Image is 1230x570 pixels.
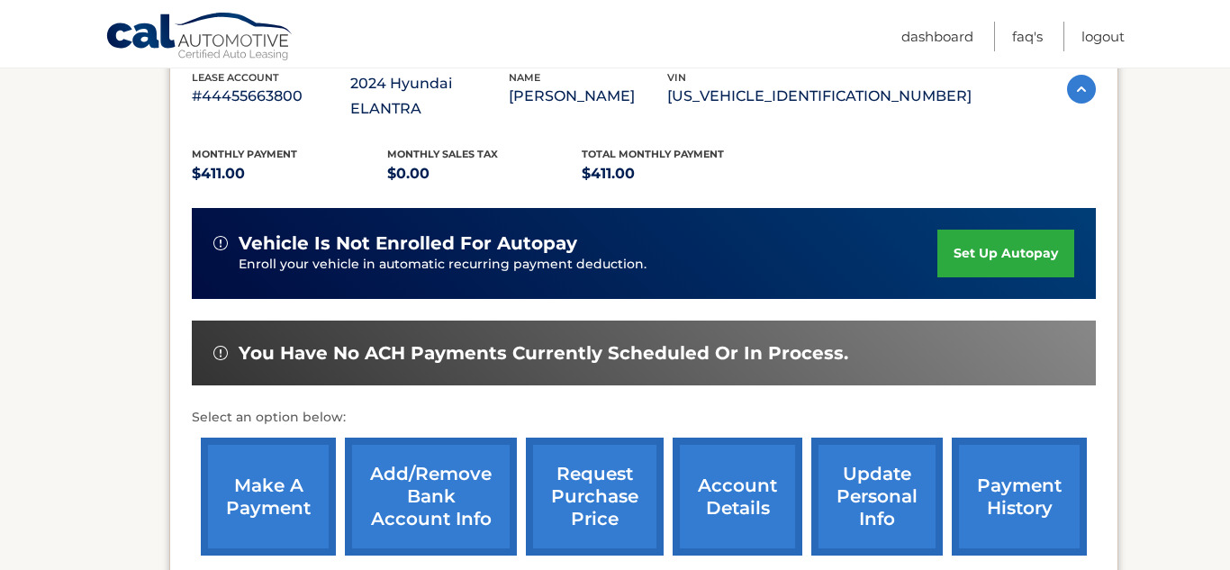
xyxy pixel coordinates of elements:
span: vin [667,71,686,84]
p: $411.00 [582,161,777,186]
img: accordion-active.svg [1067,75,1096,104]
a: set up autopay [937,230,1074,277]
a: Add/Remove bank account info [345,438,517,556]
span: You have no ACH payments currently scheduled or in process. [239,342,848,365]
a: request purchase price [526,438,664,556]
p: [US_VEHICLE_IDENTIFICATION_NUMBER] [667,84,972,109]
a: account details [673,438,802,556]
p: 2024 Hyundai ELANTRA [350,71,509,122]
p: Enroll your vehicle in automatic recurring payment deduction. [239,255,937,275]
p: $0.00 [387,161,583,186]
img: alert-white.svg [213,346,228,360]
span: Monthly Payment [192,148,297,160]
a: Logout [1081,22,1125,51]
p: #44455663800 [192,84,350,109]
span: vehicle is not enrolled for autopay [239,232,577,255]
p: $411.00 [192,161,387,186]
a: Dashboard [901,22,973,51]
a: Cal Automotive [105,12,294,64]
p: Select an option below: [192,407,1096,429]
span: name [509,71,540,84]
a: payment history [952,438,1087,556]
img: alert-white.svg [213,236,228,250]
p: [PERSON_NAME] [509,84,667,109]
span: Total Monthly Payment [582,148,724,160]
a: FAQ's [1012,22,1043,51]
span: lease account [192,71,279,84]
a: make a payment [201,438,336,556]
span: Monthly sales Tax [387,148,498,160]
a: update personal info [811,438,943,556]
